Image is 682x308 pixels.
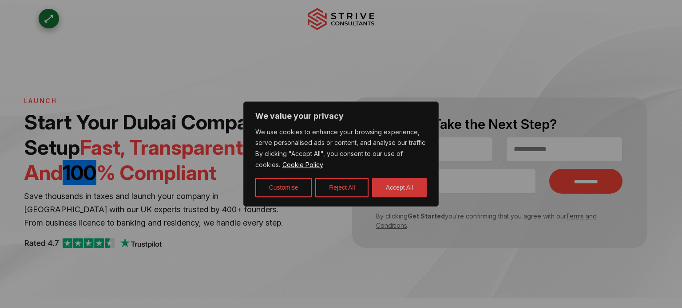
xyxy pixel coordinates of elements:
[255,111,427,121] p: We value your privacy
[243,101,439,207] div: We value your privacy
[282,160,324,169] a: Cookie Policy
[315,178,369,197] button: Reject All
[255,127,427,171] p: We use cookies to enhance your browsing experience, serve personalised ads or content, and analys...
[255,178,312,197] button: Customise
[372,178,427,197] button: Accept All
